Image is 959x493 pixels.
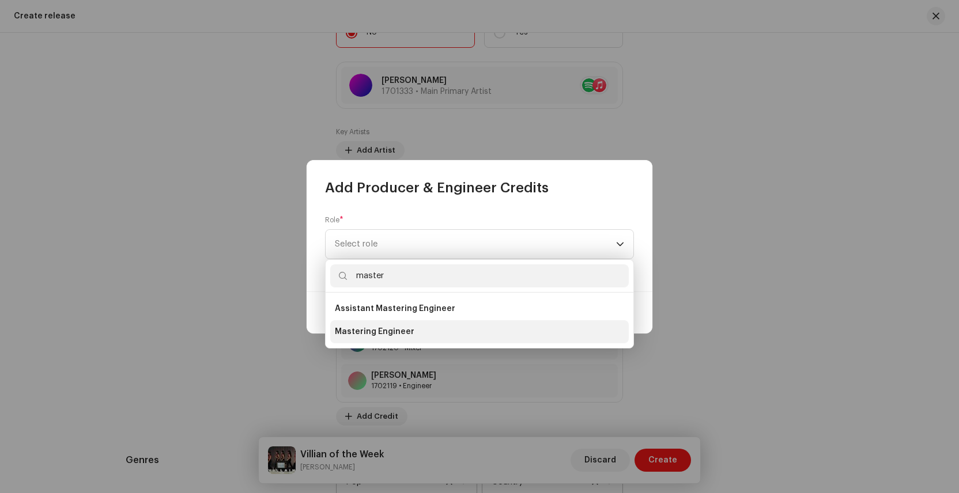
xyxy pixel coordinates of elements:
ul: Option List [326,293,633,348]
div: dropdown trigger [616,230,624,259]
span: Assistant Mastering Engineer [335,303,455,314]
span: Mastering Engineer [335,326,414,337]
li: Assistant Mastering Engineer [330,297,629,320]
span: Select role [335,230,616,259]
span: Add Producer & Engineer Credits [325,179,549,197]
li: Mastering Engineer [330,320,629,343]
label: Role [325,215,343,225]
